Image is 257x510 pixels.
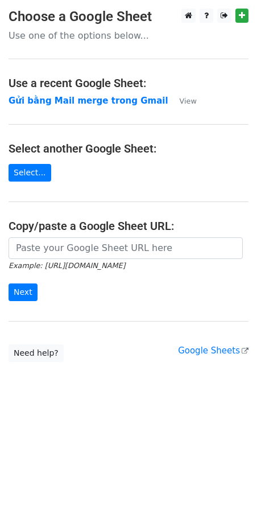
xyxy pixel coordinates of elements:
[9,76,248,90] h4: Use a recent Google Sheet:
[9,283,38,301] input: Next
[9,261,125,270] small: Example: [URL][DOMAIN_NAME]
[168,96,197,106] a: View
[178,346,248,356] a: Google Sheets
[9,96,168,106] a: Gửi bằng Mail merge trong Gmail
[9,9,248,25] h3: Choose a Google Sheet
[180,97,197,105] small: View
[9,164,51,182] a: Select...
[9,219,248,233] h4: Copy/paste a Google Sheet URL:
[9,237,243,259] input: Paste your Google Sheet URL here
[9,30,248,42] p: Use one of the options below...
[9,344,64,362] a: Need help?
[9,142,248,155] h4: Select another Google Sheet:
